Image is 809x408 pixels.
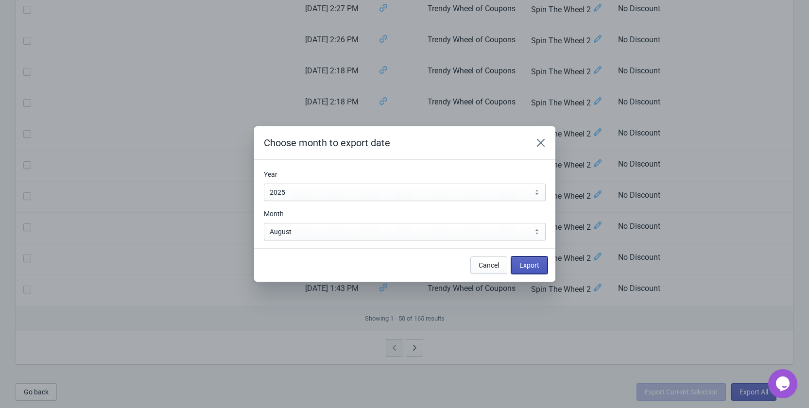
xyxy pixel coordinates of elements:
h2: Choose month to export date [264,136,522,150]
span: Cancel [479,261,499,269]
label: Month [264,209,284,219]
button: Cancel [470,256,507,274]
button: Export [511,256,548,274]
label: Year [264,170,277,179]
button: Close [532,134,550,152]
span: Export [519,261,539,269]
iframe: chat widget [768,369,799,398]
